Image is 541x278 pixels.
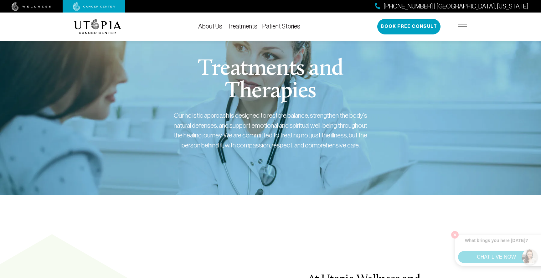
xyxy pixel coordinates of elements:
a: Patient Stories [262,23,300,30]
div: Our holistic approach is designed to restore balance, strengthen the body's natural defenses, and... [173,111,368,150]
img: cancer center [73,2,115,11]
a: About Us [198,23,222,30]
a: [PHONE_NUMBER] | [GEOGRAPHIC_DATA], [US_STATE] [375,2,528,11]
a: Treatments [227,23,257,30]
img: wellness [12,2,51,11]
h1: Treatments and Therapies [151,58,390,103]
button: Book Free Consult [377,19,441,34]
img: logo [74,19,121,34]
span: [PHONE_NUMBER] | [GEOGRAPHIC_DATA], [US_STATE] [384,2,528,11]
img: icon-hamburger [458,24,467,29]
